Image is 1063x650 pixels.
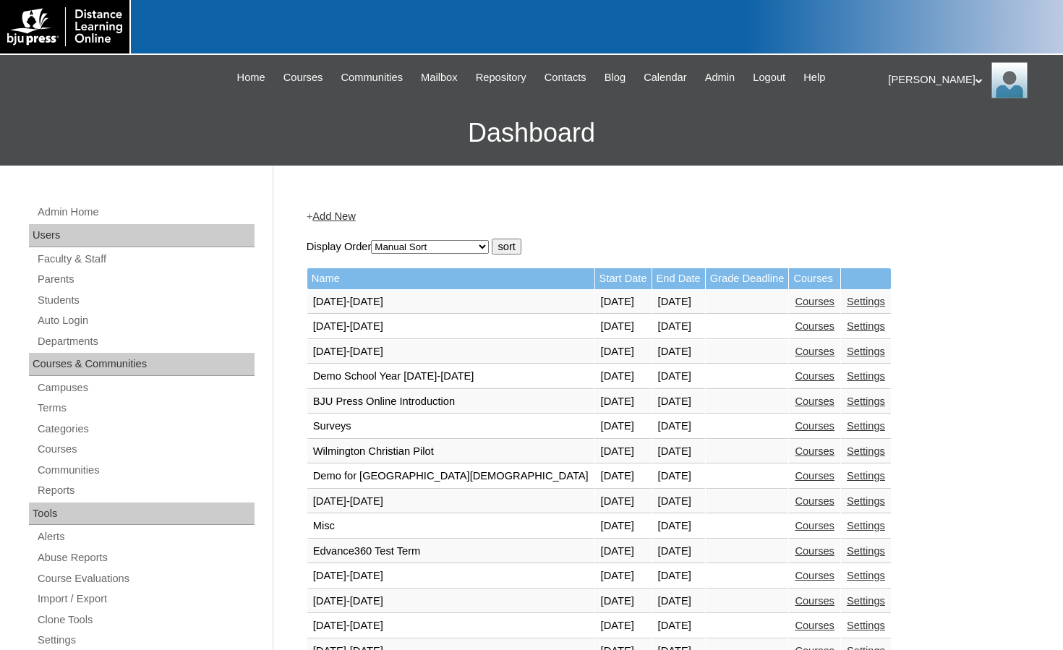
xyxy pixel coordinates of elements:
[414,69,465,86] a: Mailbox
[652,390,705,414] td: [DATE]
[36,270,255,288] a: Parents
[36,590,255,608] a: Import / Export
[652,539,705,564] td: [DATE]
[7,7,122,46] img: logo-white.png
[595,340,652,364] td: [DATE]
[888,62,1049,98] div: [PERSON_NAME]
[36,420,255,438] a: Categories
[307,614,594,638] td: [DATE]-[DATE]
[795,595,834,607] a: Courses
[36,461,255,479] a: Communities
[847,445,885,457] a: Settings
[36,549,255,567] a: Abuse Reports
[847,520,885,531] a: Settings
[312,210,355,222] a: Add New
[795,370,834,382] a: Courses
[29,503,255,526] div: Tools
[636,69,693,86] a: Calendar
[595,315,652,339] td: [DATE]
[847,545,885,557] a: Settings
[537,69,594,86] a: Contacts
[795,445,834,457] a: Courses
[795,346,834,357] a: Courses
[307,364,594,389] td: Demo School Year [DATE]-[DATE]
[795,395,834,407] a: Courses
[652,268,705,289] td: End Date
[847,296,885,307] a: Settings
[595,489,652,514] td: [DATE]
[652,340,705,364] td: [DATE]
[307,239,1023,255] form: Display Order
[595,440,652,464] td: [DATE]
[36,312,255,330] a: Auto Login
[803,69,825,86] span: Help
[333,69,410,86] a: Communities
[595,514,652,539] td: [DATE]
[36,631,255,649] a: Settings
[307,209,1023,224] div: +
[36,528,255,546] a: Alerts
[307,464,594,489] td: Demo for [GEOGRAPHIC_DATA][DEMOGRAPHIC_DATA]
[652,364,705,389] td: [DATE]
[796,69,832,86] a: Help
[307,390,594,414] td: BJU Press Online Introduction
[36,203,255,221] a: Admin Home
[652,564,705,589] td: [DATE]
[795,470,834,482] a: Courses
[283,69,323,86] span: Courses
[307,564,594,589] td: [DATE]-[DATE]
[652,589,705,614] td: [DATE]
[237,69,265,86] span: Home
[746,69,793,86] a: Logout
[29,353,255,376] div: Courses & Communities
[307,440,594,464] td: Wilmington Christian Pilot
[795,620,834,631] a: Courses
[36,333,255,351] a: Departments
[595,414,652,439] td: [DATE]
[652,464,705,489] td: [DATE]
[307,268,594,289] td: Name
[36,440,255,458] a: Courses
[795,495,834,507] a: Courses
[652,514,705,539] td: [DATE]
[421,69,458,86] span: Mailbox
[847,346,885,357] a: Settings
[795,296,834,307] a: Courses
[307,315,594,339] td: [DATE]-[DATE]
[595,564,652,589] td: [DATE]
[847,470,885,482] a: Settings
[652,440,705,464] td: [DATE]
[847,620,885,631] a: Settings
[847,370,885,382] a: Settings
[705,69,735,86] span: Admin
[595,390,652,414] td: [DATE]
[492,239,521,255] input: sort
[36,611,255,629] a: Clone Tools
[847,320,885,332] a: Settings
[698,69,743,86] a: Admin
[307,489,594,514] td: [DATE]-[DATE]
[307,514,594,539] td: Misc
[847,570,885,581] a: Settings
[307,340,594,364] td: [DATE]-[DATE]
[795,420,834,432] a: Courses
[595,290,652,315] td: [DATE]
[276,69,330,86] a: Courses
[652,290,705,315] td: [DATE]
[795,520,834,531] a: Courses
[706,268,789,289] td: Grade Deadline
[36,291,255,309] a: Students
[29,224,255,247] div: Users
[36,250,255,268] a: Faculty & Staff
[36,399,255,417] a: Terms
[341,69,403,86] span: Communities
[307,589,594,614] td: [DATE]-[DATE]
[652,315,705,339] td: [DATE]
[595,539,652,564] td: [DATE]
[595,614,652,638] td: [DATE]
[7,101,1056,166] h3: Dashboard
[307,290,594,315] td: [DATE]-[DATE]
[545,69,586,86] span: Contacts
[652,414,705,439] td: [DATE]
[595,589,652,614] td: [DATE]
